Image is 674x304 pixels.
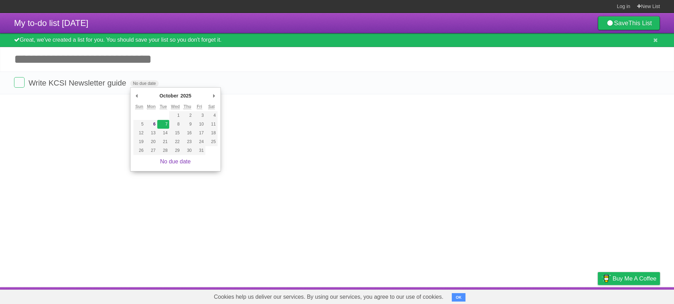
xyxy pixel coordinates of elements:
[160,158,191,164] a: No due date
[565,289,580,302] a: Terms
[169,137,181,146] button: 22
[207,290,450,304] span: Cookies help us deliver our services. By using our services, you agree to our use of cookies.
[157,137,169,146] button: 21
[181,120,193,129] button: 9
[158,90,179,101] div: October
[181,111,193,120] button: 2
[528,289,556,302] a: Developers
[14,18,88,28] span: My to-do list [DATE]
[504,289,519,302] a: About
[169,129,181,137] button: 15
[145,137,157,146] button: 20
[211,90,218,101] button: Next Month
[169,111,181,120] button: 1
[197,104,202,109] abbr: Friday
[157,146,169,155] button: 28
[145,120,157,129] button: 6
[205,111,217,120] button: 4
[157,120,169,129] button: 7
[160,104,167,109] abbr: Tuesday
[28,79,128,87] span: Write KCSI Newsletter guide
[613,272,656,285] span: Buy me a coffee
[135,104,143,109] abbr: Sunday
[133,137,145,146] button: 19
[169,146,181,155] button: 29
[193,111,205,120] button: 3
[147,104,156,109] abbr: Monday
[193,137,205,146] button: 24
[157,129,169,137] button: 14
[205,120,217,129] button: 11
[169,120,181,129] button: 8
[601,272,611,284] img: Buy me a coffee
[193,146,205,155] button: 31
[133,90,140,101] button: Previous Month
[181,129,193,137] button: 16
[598,272,660,285] a: Buy me a coffee
[193,120,205,129] button: 10
[193,129,205,137] button: 17
[181,137,193,146] button: 23
[133,129,145,137] button: 12
[171,104,180,109] abbr: Wednesday
[598,16,660,30] a: SaveThis List
[208,104,215,109] abbr: Saturday
[133,120,145,129] button: 5
[145,129,157,137] button: 13
[205,129,217,137] button: 18
[452,293,465,302] button: OK
[184,104,191,109] abbr: Thursday
[179,90,192,101] div: 2025
[133,146,145,155] button: 26
[628,20,652,27] b: This List
[205,137,217,146] button: 25
[14,77,25,88] label: Done
[589,289,607,302] a: Privacy
[181,146,193,155] button: 30
[616,289,660,302] a: Suggest a feature
[130,80,159,87] span: No due date
[145,146,157,155] button: 27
